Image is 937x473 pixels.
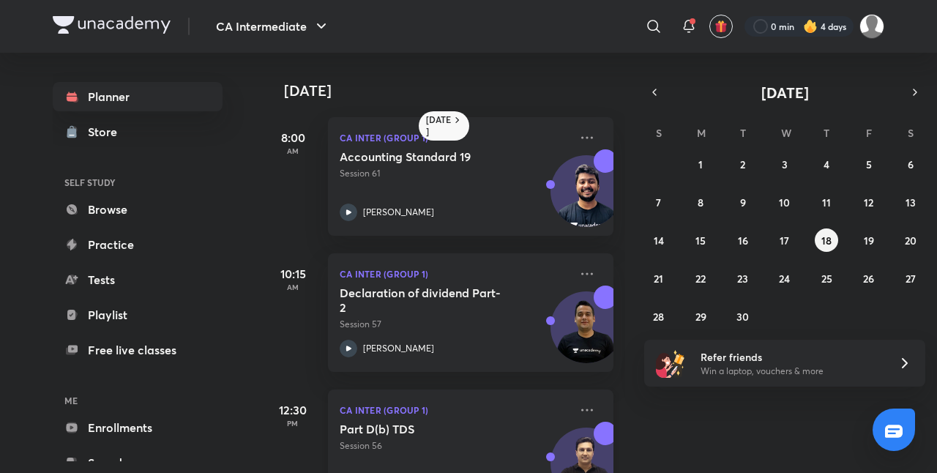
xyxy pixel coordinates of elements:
img: avatar [714,20,728,33]
p: CA Inter (Group 1) [340,129,570,146]
a: Store [53,117,223,146]
p: AM [264,283,322,291]
p: Session 61 [340,167,570,180]
p: Session 56 [340,439,570,452]
button: September 7, 2025 [647,190,671,214]
abbr: September 22, 2025 [695,272,706,286]
button: September 29, 2025 [689,305,712,328]
a: Playlist [53,300,223,329]
h6: ME [53,388,223,413]
button: September 28, 2025 [647,305,671,328]
button: September 24, 2025 [773,267,796,290]
button: September 2, 2025 [731,152,755,176]
abbr: Tuesday [740,126,746,140]
h5: Declaration of dividend Part-2 [340,286,522,315]
abbr: September 20, 2025 [905,234,917,247]
button: September 12, 2025 [857,190,881,214]
button: September 30, 2025 [731,305,755,328]
h4: [DATE] [284,82,628,100]
abbr: September 4, 2025 [824,157,829,171]
a: Practice [53,230,223,259]
abbr: September 21, 2025 [654,272,663,286]
span: [DATE] [761,83,809,103]
a: Browse [53,195,223,224]
abbr: September 9, 2025 [740,195,746,209]
abbr: Sunday [656,126,662,140]
abbr: September 24, 2025 [779,272,790,286]
button: September 6, 2025 [899,152,922,176]
abbr: September 16, 2025 [738,234,748,247]
img: Avatar [551,163,621,234]
h5: 8:00 [264,129,322,146]
button: September 10, 2025 [773,190,796,214]
p: [PERSON_NAME] [363,342,434,355]
p: PM [264,419,322,428]
p: CA Inter (Group 1) [340,265,570,283]
button: avatar [709,15,733,38]
h6: [DATE] [426,114,452,138]
button: September 18, 2025 [815,228,838,252]
p: AM [264,146,322,155]
img: Company Logo [53,16,171,34]
a: Free live classes [53,335,223,365]
button: September 26, 2025 [857,267,881,290]
abbr: September 13, 2025 [906,195,916,209]
button: September 21, 2025 [647,267,671,290]
button: September 13, 2025 [899,190,922,214]
abbr: September 14, 2025 [654,234,664,247]
button: September 27, 2025 [899,267,922,290]
abbr: September 10, 2025 [779,195,790,209]
button: September 8, 2025 [689,190,712,214]
button: September 23, 2025 [731,267,755,290]
button: September 1, 2025 [689,152,712,176]
p: CA Inter (Group 1) [340,401,570,419]
p: Session 57 [340,318,570,331]
a: Company Logo [53,16,171,37]
img: Avatar [551,299,621,370]
p: [PERSON_NAME] [363,206,434,219]
a: Enrollments [53,413,223,442]
abbr: Wednesday [781,126,791,140]
abbr: September 27, 2025 [906,272,916,286]
button: September 15, 2025 [689,228,712,252]
button: September 5, 2025 [857,152,881,176]
h5: 12:30 [264,401,322,419]
abbr: Thursday [824,126,829,140]
abbr: September 30, 2025 [736,310,749,324]
h6: SELF STUDY [53,170,223,195]
abbr: September 6, 2025 [908,157,914,171]
img: streak [803,19,818,34]
h5: Part D(b) TDS [340,422,522,436]
h5: Accounting Standard 19 [340,149,522,164]
button: September 17, 2025 [773,228,796,252]
button: [DATE] [665,82,905,103]
h6: Refer friends [701,349,881,365]
p: Win a laptop, vouchers & more [701,365,881,378]
button: September 9, 2025 [731,190,755,214]
abbr: September 11, 2025 [822,195,831,209]
img: Drashti Patel [859,14,884,39]
abbr: September 19, 2025 [864,234,874,247]
abbr: September 12, 2025 [864,195,873,209]
a: Planner [53,82,223,111]
button: September 20, 2025 [899,228,922,252]
button: CA Intermediate [207,12,339,41]
button: September 4, 2025 [815,152,838,176]
button: September 25, 2025 [815,267,838,290]
button: September 11, 2025 [815,190,838,214]
abbr: September 3, 2025 [782,157,788,171]
button: September 22, 2025 [689,267,712,290]
abbr: September 15, 2025 [695,234,706,247]
h5: 10:15 [264,265,322,283]
button: September 16, 2025 [731,228,755,252]
abbr: September 18, 2025 [821,234,832,247]
button: September 14, 2025 [647,228,671,252]
abbr: September 1, 2025 [698,157,703,171]
abbr: September 8, 2025 [698,195,703,209]
abbr: September 2, 2025 [740,157,745,171]
abbr: September 29, 2025 [695,310,706,324]
abbr: September 17, 2025 [780,234,789,247]
abbr: September 23, 2025 [737,272,748,286]
abbr: September 5, 2025 [866,157,872,171]
abbr: September 26, 2025 [863,272,874,286]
